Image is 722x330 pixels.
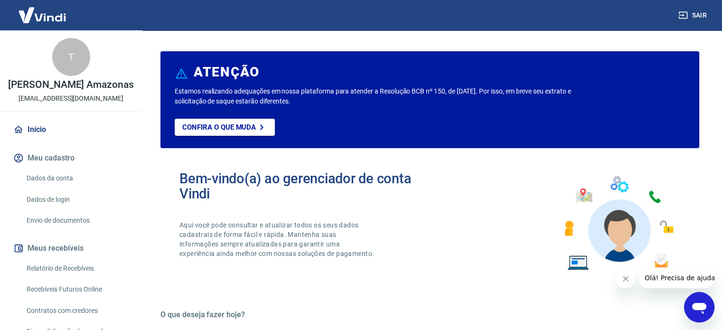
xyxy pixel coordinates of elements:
[8,80,134,90] p: [PERSON_NAME] Amazonas
[11,119,131,140] a: Início
[23,190,131,209] a: Dados de login
[19,94,123,104] p: [EMAIL_ADDRESS][DOMAIN_NAME]
[160,310,699,320] h5: O que deseja fazer hoje?
[616,269,635,288] iframe: Fechar mensagem
[23,301,131,321] a: Contratos com credores
[175,119,275,136] a: Confira o que muda
[11,0,73,29] img: Vindi
[182,123,256,132] p: Confira o que muda
[194,67,260,77] h6: ATENÇÃO
[556,171,680,276] img: Imagem de um avatar masculino com diversos icones exemplificando as funcionalidades do gerenciado...
[52,38,90,76] div: T
[175,86,583,106] p: Estamos realizando adequações em nossa plataforma para atender a Resolução BCB nº 150, de [DATE]....
[11,148,131,169] button: Meu cadastro
[684,292,714,322] iframe: Botão para abrir a janela de mensagens
[179,220,376,258] p: Aqui você pode consultar e atualizar todos os seus dados cadastrais de forma fácil e rápida. Mant...
[23,169,131,188] a: Dados da conta
[6,7,80,14] span: Olá! Precisa de ajuda?
[639,267,714,288] iframe: Mensagem da empresa
[23,211,131,230] a: Envio de documentos
[11,238,131,259] button: Meus recebíveis
[23,259,131,278] a: Relatório de Recebíveis
[179,171,430,201] h2: Bem-vindo(a) ao gerenciador de conta Vindi
[23,280,131,299] a: Recebíveis Futuros Online
[676,7,711,24] button: Sair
